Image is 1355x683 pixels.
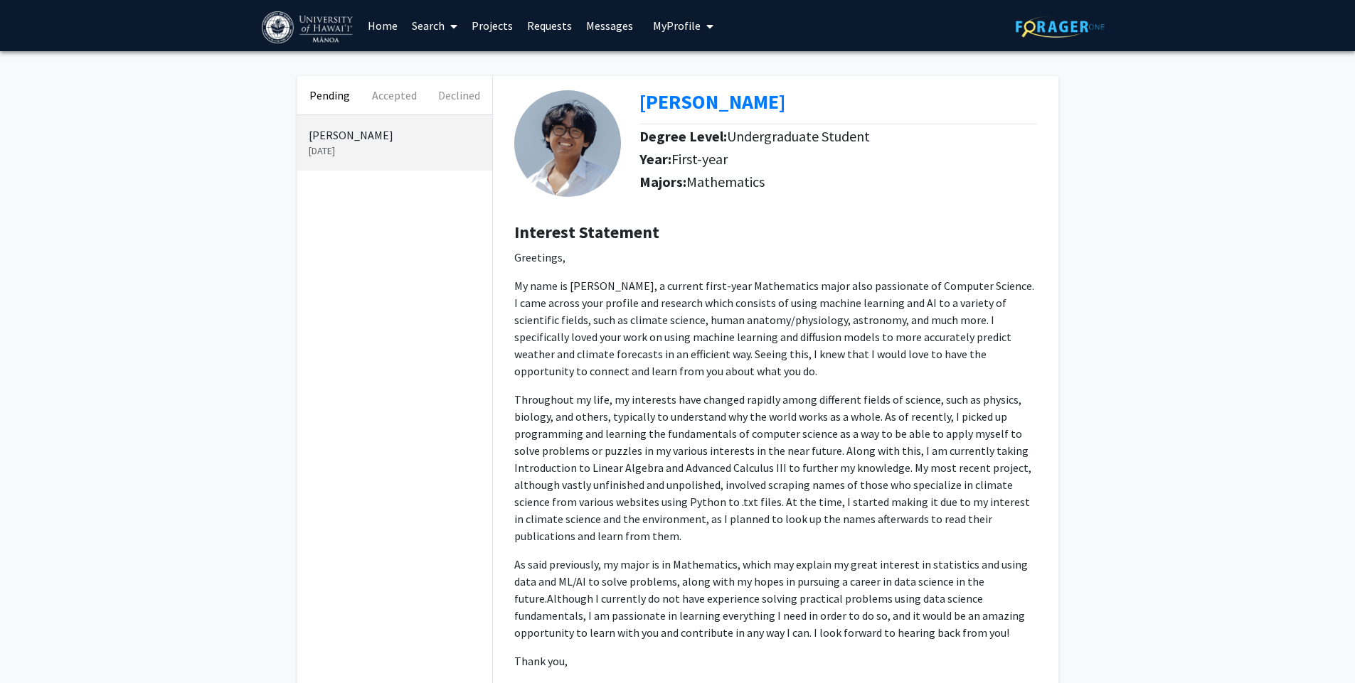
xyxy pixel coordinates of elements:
img: ForagerOne Logo [1016,16,1105,38]
b: Degree Level: [639,127,727,145]
button: Accepted [362,76,427,114]
img: University of Hawaiʻi at Mānoa Logo [262,11,356,43]
p: Throughout my life, my interests have changed rapidly among different fields of science, such as ... [514,391,1037,544]
p: Greetings, [514,249,1037,266]
a: Search [405,1,464,50]
span: Although I currently do not have experience solving practical problems using data science fundame... [514,591,1025,640]
span: Mathematics [686,173,765,190]
a: Opens in a new tab [639,89,785,114]
span: Undergraduate Student [727,127,870,145]
b: Majors: [639,173,686,190]
p: [PERSON_NAME] [309,127,481,144]
b: Interest Statement [514,221,659,243]
button: Pending [297,76,362,114]
a: Messages [579,1,640,50]
a: Projects [464,1,520,50]
a: Home [361,1,405,50]
p: As said previously, my major is in Mathematics, which may explain my great interest in statistics... [514,556,1037,641]
button: Declined [427,76,491,114]
img: Profile Picture [514,90,621,197]
span: My Profile [653,18,701,33]
span: First-year [671,150,728,168]
p: [DATE] [309,144,481,158]
a: Requests [520,1,579,50]
b: [PERSON_NAME] [639,89,785,114]
b: Year: [639,150,671,168]
p: Thank you, [514,652,1037,669]
p: My name is [PERSON_NAME], a current first-year Mathematics major also passionate of Computer Scie... [514,277,1037,380]
iframe: Chat [11,619,60,672]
